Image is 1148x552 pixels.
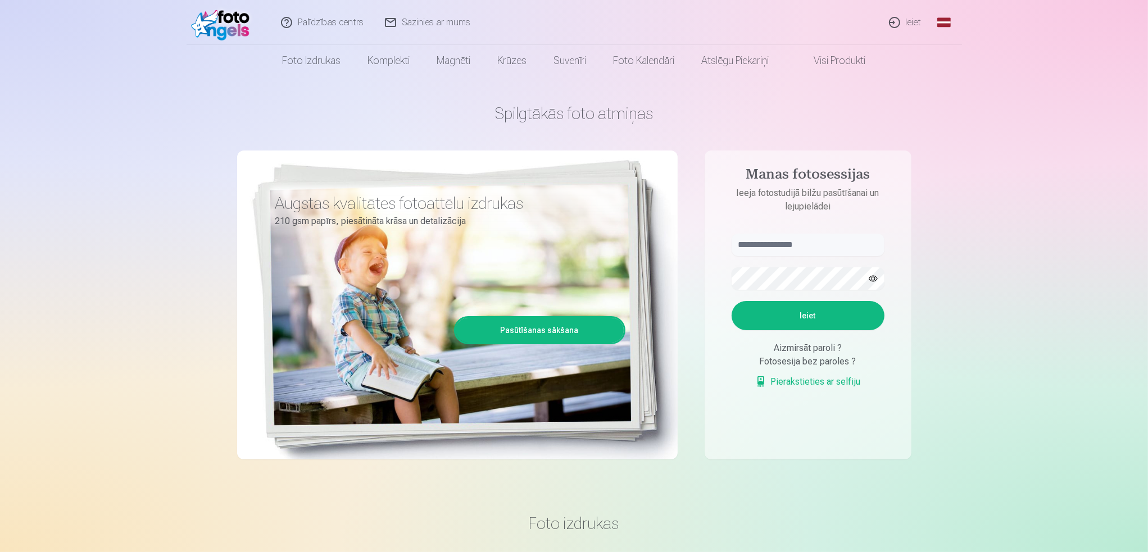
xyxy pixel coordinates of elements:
h3: Augstas kvalitātes fotoattēlu izdrukas [275,193,617,213]
h4: Manas fotosessijas [720,166,896,186]
div: Aizmirsāt paroli ? [732,341,884,355]
a: Foto izdrukas [269,45,355,76]
h1: Spilgtākās foto atmiņas [237,103,911,124]
a: Atslēgu piekariņi [688,45,783,76]
a: Visi produkti [783,45,879,76]
div: Fotosesija bez paroles ? [732,355,884,368]
p: 210 gsm papīrs, piesātināta krāsa un detalizācija [275,213,617,229]
a: Suvenīri [541,45,600,76]
a: Pierakstieties ar selfiju [755,375,861,389]
button: Ieiet [732,301,884,330]
h3: Foto izdrukas [246,513,902,533]
a: Magnēti [424,45,484,76]
p: Ieeja fotostudijā bilžu pasūtīšanai un lejupielādei [720,186,896,213]
a: Komplekti [355,45,424,76]
a: Foto kalendāri [600,45,688,76]
a: Pasūtīšanas sākšana [456,318,624,343]
a: Krūzes [484,45,541,76]
img: /fa1 [191,4,256,40]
